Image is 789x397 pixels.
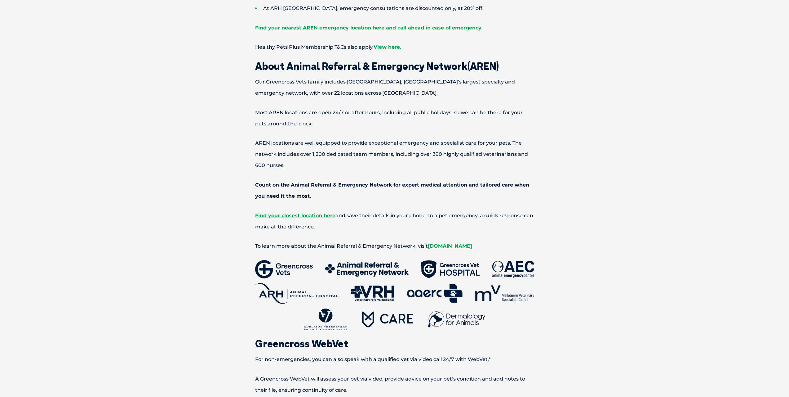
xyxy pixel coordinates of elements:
[255,25,482,31] a: Find your nearest AREN emergency location here and call ahead in case of emergency.
[255,376,525,393] span: A Greencross WebVet will assess your pet via video, provide advice on your pet’s condition and ad...
[428,243,472,249] span: [DOMAIN_NAME]
[255,140,528,168] span: AREN locations are well equipped to provide exceptional emergency and specialist care for your pe...
[255,79,515,96] span: Our Greencross Vets family includes [GEOGRAPHIC_DATA], [GEOGRAPHIC_DATA]’s largest specialty and ...
[468,60,499,72] span: (AREN)
[428,243,474,249] a: [DOMAIN_NAME]
[255,3,556,14] li: At ARH [GEOGRAPHIC_DATA], emergency consultations are discounted only, at 20% off.
[233,339,556,349] h2: Greencross WebVet
[255,243,428,249] span: To learn more about the Animal Referral & Emergency Network, visit
[255,182,529,199] span: Count on the Animal Referral & Emergency Network for expert medical attention and tailored care w...
[255,110,523,127] span: Most AREN locations are open 24/7 or after hours, including all public holidays, so we can be the...
[255,60,468,72] span: About Animal Referral & Emergency Network
[255,213,533,230] span: and save their details in your phone. In a pet emergency, a quick response can make all the diffe...
[255,213,335,219] a: Find your closest location here
[255,356,490,362] span: For non-emergencies, you can also speak with a qualified vet via video call 24/7 with WebVet.*
[777,28,783,34] button: Search
[233,42,556,53] p: Healthy Pets Plus Membership T&Cs also apply.
[374,44,401,50] a: View here.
